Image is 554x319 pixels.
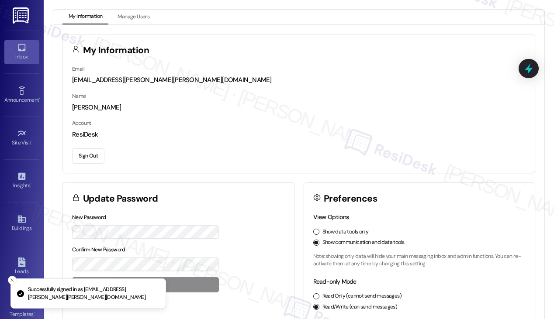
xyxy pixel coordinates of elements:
div: [PERSON_NAME] [72,103,526,112]
button: Close toast [8,276,17,285]
img: ResiDesk Logo [13,7,31,24]
a: Site Visit • [4,126,39,150]
div: ResiDesk [72,130,526,139]
a: Insights • [4,169,39,192]
label: Show data tools only [322,228,369,236]
label: Name [72,93,86,99]
span: • [31,138,33,144]
a: Buildings [4,212,39,235]
span: • [39,96,40,102]
label: Confirm New Password [72,246,125,253]
label: Read/Write (can send messages) [322,303,398,311]
h3: My Information [83,46,149,55]
p: Successfully signed in as [EMAIL_ADDRESS][PERSON_NAME][PERSON_NAME][DOMAIN_NAME] [28,286,159,301]
h3: Preferences [324,194,377,203]
a: Inbox [4,40,39,64]
label: Show communication and data tools [322,239,405,247]
span: • [34,310,35,316]
h3: Update Password [83,194,158,203]
button: Sign Out [72,148,104,164]
button: Manage Users [111,10,156,24]
button: My Information [62,10,108,24]
label: Email [72,65,84,72]
label: View Options [313,213,349,221]
a: Leads [4,255,39,278]
label: Read Only (cannot send messages) [322,292,402,300]
div: [EMAIL_ADDRESS][PERSON_NAME][PERSON_NAME][DOMAIN_NAME] [72,75,526,85]
span: • [30,181,31,187]
p: Note: showing only data will hide your main messaging inbox and admin functions. You can re-activ... [313,253,526,268]
label: Account [72,120,91,127]
label: Read-only Mode [313,278,357,285]
label: New Password [72,214,106,221]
